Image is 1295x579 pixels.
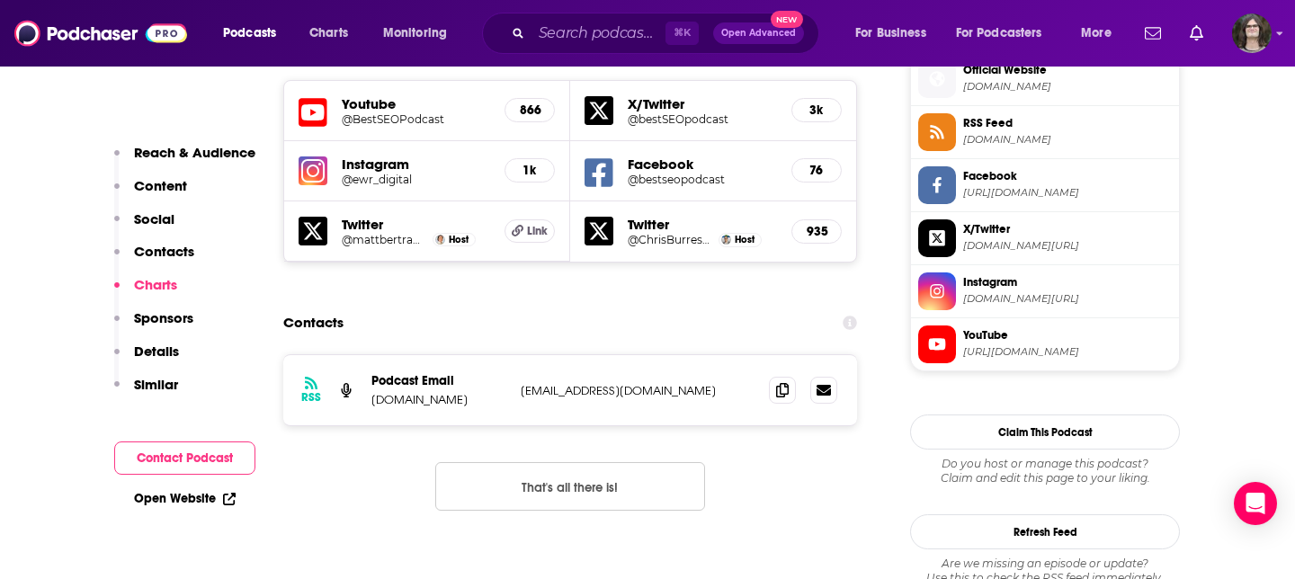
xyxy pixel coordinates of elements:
[505,219,555,243] a: Link
[520,163,540,178] h5: 1k
[1232,13,1272,53] button: Show profile menu
[713,22,804,44] button: Open AdvancedNew
[134,210,174,227] p: Social
[628,233,714,246] a: @ChrisBurresEweb
[910,457,1180,471] span: Do you host or manage this podcast?
[449,234,469,245] span: Host
[383,21,447,46] span: Monitoring
[843,19,949,48] button: open menu
[1068,19,1134,48] button: open menu
[963,133,1172,147] span: feeds.buzzsprout.com
[114,243,194,276] button: Contacts
[342,156,490,173] h5: Instagram
[771,11,803,28] span: New
[114,376,178,409] button: Similar
[371,392,506,407] p: [DOMAIN_NAME]
[301,390,321,405] h3: RSS
[918,166,1172,204] a: Facebook[URL][DOMAIN_NAME]
[665,22,699,45] span: ⌘ K
[721,235,731,245] img: Chris Burres
[1232,13,1272,53] img: User Profile
[342,233,428,246] a: @mattbertramlive
[134,343,179,360] p: Details
[963,345,1172,359] span: https://www.youtube.com/@BestSEOPodcast
[527,224,548,238] span: Link
[918,113,1172,151] a: RSS Feed[DOMAIN_NAME]
[721,29,796,38] span: Open Advanced
[114,210,174,244] button: Social
[918,60,1172,98] a: Official Website[DOMAIN_NAME]
[1138,18,1168,49] a: Show notifications dropdown
[283,306,344,340] h2: Contacts
[531,19,665,48] input: Search podcasts, credits, & more...
[134,276,177,293] p: Charts
[309,21,348,46] span: Charts
[371,19,470,48] button: open menu
[114,441,255,475] button: Contact Podcast
[114,144,255,177] button: Reach & Audience
[210,19,299,48] button: open menu
[628,112,777,126] a: @bestSEOpodcast
[628,95,777,112] h5: X/Twitter
[963,274,1172,290] span: Instagram
[963,186,1172,200] span: https://www.facebook.com/bestseopodcast
[1183,18,1210,49] a: Show notifications dropdown
[371,373,506,388] p: Podcast Email
[223,21,276,46] span: Podcasts
[628,216,777,233] h5: Twitter
[521,383,755,398] p: [EMAIL_ADDRESS][DOMAIN_NAME]
[342,95,490,112] h5: Youtube
[134,491,236,506] a: Open Website
[910,414,1180,450] button: Claim This Podcast
[855,21,926,46] span: For Business
[114,343,179,376] button: Details
[134,177,187,194] p: Content
[963,62,1172,78] span: Official Website
[342,216,490,233] h5: Twitter
[520,102,540,118] h5: 866
[807,102,826,118] h5: 3k
[963,221,1172,237] span: X/Twitter
[114,276,177,309] button: Charts
[134,243,194,260] p: Contacts
[435,235,445,245] img: Matt Bertram
[956,21,1042,46] span: For Podcasters
[134,144,255,161] p: Reach & Audience
[918,325,1172,363] a: YouTube[URL][DOMAIN_NAME]
[910,457,1180,485] div: Claim and edit this page to your liking.
[628,156,777,173] h5: Facebook
[435,462,705,511] button: Nothing here.
[134,376,178,393] p: Similar
[628,173,777,186] a: @bestseopodcast
[14,16,187,50] img: Podchaser - Follow, Share and Rate Podcasts
[342,112,490,126] a: @BestSEOPodcast
[807,163,826,178] h5: 76
[299,156,327,185] img: iconImage
[963,115,1172,131] span: RSS Feed
[735,234,755,245] span: Host
[342,173,490,186] a: @ewr_digital
[963,239,1172,253] span: twitter.com/bestSEOpodcast
[807,224,826,239] h5: 935
[963,292,1172,306] span: instagram.com/ewr_digital
[499,13,836,54] div: Search podcasts, credits, & more...
[1232,13,1272,53] span: Logged in as jack14248
[963,327,1172,343] span: YouTube
[918,272,1172,310] a: Instagram[DOMAIN_NAME][URL]
[298,19,359,48] a: Charts
[1081,21,1112,46] span: More
[114,177,187,210] button: Content
[963,80,1172,94] span: bestseopodcast.com
[134,309,193,326] p: Sponsors
[910,514,1180,549] button: Refresh Feed
[1234,482,1277,525] div: Open Intercom Messenger
[918,219,1172,257] a: X/Twitter[DOMAIN_NAME][URL]
[944,19,1068,48] button: open menu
